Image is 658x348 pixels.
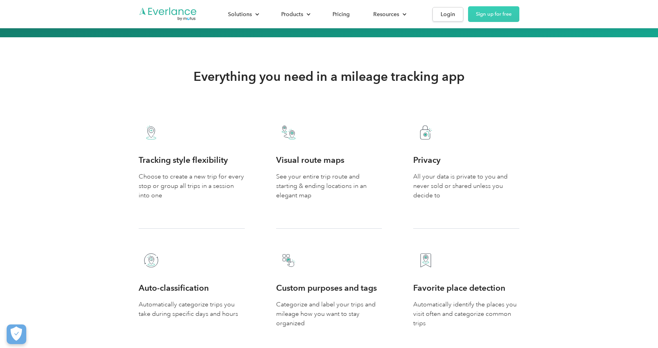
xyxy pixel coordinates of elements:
[276,300,382,328] p: Categorize and label your trips and mileage how you want to stay organized
[468,6,519,22] a: Sign up for free
[365,7,413,21] div: Resources
[139,300,245,319] p: Automatically categorize trips you take during specific days and hours
[276,172,382,200] p: See your entire trip route and starting & ending locations in an elegant map
[7,324,26,344] button: Cookies Settings
[276,282,382,293] h3: Custom purposes and tags
[373,9,399,19] div: Resources
[281,9,303,19] div: Products
[139,7,197,22] a: Go to homepage
[413,172,519,200] p: All your data is private to you and never sold or shared unless you decide to
[413,300,519,328] p: Automatically identify the places you visit often and categorize common trips
[228,9,252,19] div: Solutions
[139,282,245,293] h3: Auto-classification
[273,7,317,21] div: Products
[413,282,519,293] h3: Favorite place detection
[413,155,519,166] h3: Privacy
[139,155,245,166] h3: Tracking style flexibility
[220,7,266,21] div: Solutions
[193,69,465,84] h2: Everything you need in a mileage tracking app
[333,9,350,19] div: Pricing
[139,172,245,200] p: Choose to create a new trip for every stop or group all trips in a session into one
[276,155,382,166] h3: Visual route maps
[432,7,463,22] a: Login
[441,9,455,19] div: Login
[325,7,358,21] a: Pricing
